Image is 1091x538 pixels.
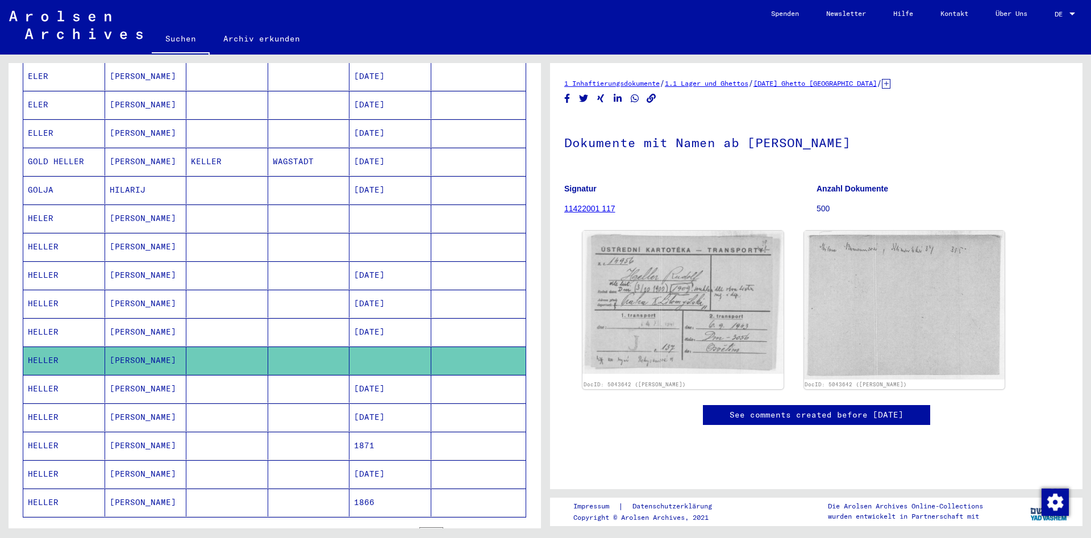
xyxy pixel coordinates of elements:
[23,375,105,403] mat-cell: HELLER
[105,489,187,516] mat-cell: [PERSON_NAME]
[578,91,590,106] button: Share on Twitter
[268,148,350,176] mat-cell: WAGSTADT
[1042,489,1069,516] img: Zustimmung ändern
[753,79,877,87] a: [DATE] Ghetto [GEOGRAPHIC_DATA]
[564,184,597,193] b: Signatur
[23,119,105,147] mat-cell: ELLER
[748,78,753,88] span: /
[210,25,314,52] a: Archiv erkunden
[730,409,903,421] a: See comments created before [DATE]
[805,381,907,387] a: DocID: 5043642 ([PERSON_NAME])
[349,489,431,516] mat-cell: 1866
[665,79,748,87] a: 1.1 Lager und Ghettos
[573,501,726,512] div: |
[23,347,105,374] mat-cell: HELLER
[623,501,726,512] a: Datenschutzerklärung
[573,512,726,523] p: Copyright © Arolsen Archives, 2021
[595,91,607,106] button: Share on Xing
[105,91,187,119] mat-cell: [PERSON_NAME]
[23,290,105,318] mat-cell: HELLER
[660,78,665,88] span: /
[105,432,187,460] mat-cell: [PERSON_NAME]
[23,489,105,516] mat-cell: HELLER
[105,261,187,289] mat-cell: [PERSON_NAME]
[23,261,105,289] mat-cell: HELLER
[9,11,143,39] img: Arolsen_neg.svg
[105,205,187,232] mat-cell: [PERSON_NAME]
[23,176,105,204] mat-cell: GOLJA
[349,176,431,204] mat-cell: [DATE]
[349,261,431,289] mat-cell: [DATE]
[349,375,431,403] mat-cell: [DATE]
[564,79,660,87] a: 1 Inhaftierungsdokumente
[349,432,431,460] mat-cell: 1871
[629,91,641,106] button: Share on WhatsApp
[23,233,105,261] mat-cell: HELLER
[349,91,431,119] mat-cell: [DATE]
[349,62,431,90] mat-cell: [DATE]
[1028,497,1071,526] img: yv_logo.png
[612,91,624,106] button: Share on LinkedIn
[561,91,573,106] button: Share on Facebook
[105,403,187,431] mat-cell: [PERSON_NAME]
[349,403,431,431] mat-cell: [DATE]
[573,501,618,512] a: Impressum
[23,318,105,346] mat-cell: HELLER
[105,119,187,147] mat-cell: [PERSON_NAME]
[817,203,1068,215] p: 500
[23,148,105,176] mat-cell: GOLD HELLER
[105,148,187,176] mat-cell: [PERSON_NAME]
[349,318,431,346] mat-cell: [DATE]
[582,231,784,374] img: 001.jpg
[646,91,657,106] button: Copy link
[186,148,268,176] mat-cell: KELLER
[23,205,105,232] mat-cell: HELER
[105,233,187,261] mat-cell: [PERSON_NAME]
[1055,10,1067,18] span: DE
[23,62,105,90] mat-cell: ELER
[105,460,187,488] mat-cell: [PERSON_NAME]
[105,347,187,374] mat-cell: [PERSON_NAME]
[23,403,105,431] mat-cell: HELLER
[877,78,882,88] span: /
[564,204,615,213] a: 11422001 117
[152,25,210,55] a: Suchen
[349,290,431,318] mat-cell: [DATE]
[804,231,1005,379] img: 002.jpg
[828,511,983,522] p: wurden entwickelt in Partnerschaft mit
[349,460,431,488] mat-cell: [DATE]
[349,148,431,176] mat-cell: [DATE]
[564,116,1068,166] h1: Dokumente mit Namen ab [PERSON_NAME]
[105,176,187,204] mat-cell: HILARIJ
[828,501,983,511] p: Die Arolsen Archives Online-Collections
[349,119,431,147] mat-cell: [DATE]
[105,318,187,346] mat-cell: [PERSON_NAME]
[105,290,187,318] mat-cell: [PERSON_NAME]
[23,91,105,119] mat-cell: ELER
[23,432,105,460] mat-cell: HELLER
[584,381,686,387] a: DocID: 5043642 ([PERSON_NAME])
[105,62,187,90] mat-cell: [PERSON_NAME]
[23,460,105,488] mat-cell: HELLER
[817,184,888,193] b: Anzahl Dokumente
[105,375,187,403] mat-cell: [PERSON_NAME]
